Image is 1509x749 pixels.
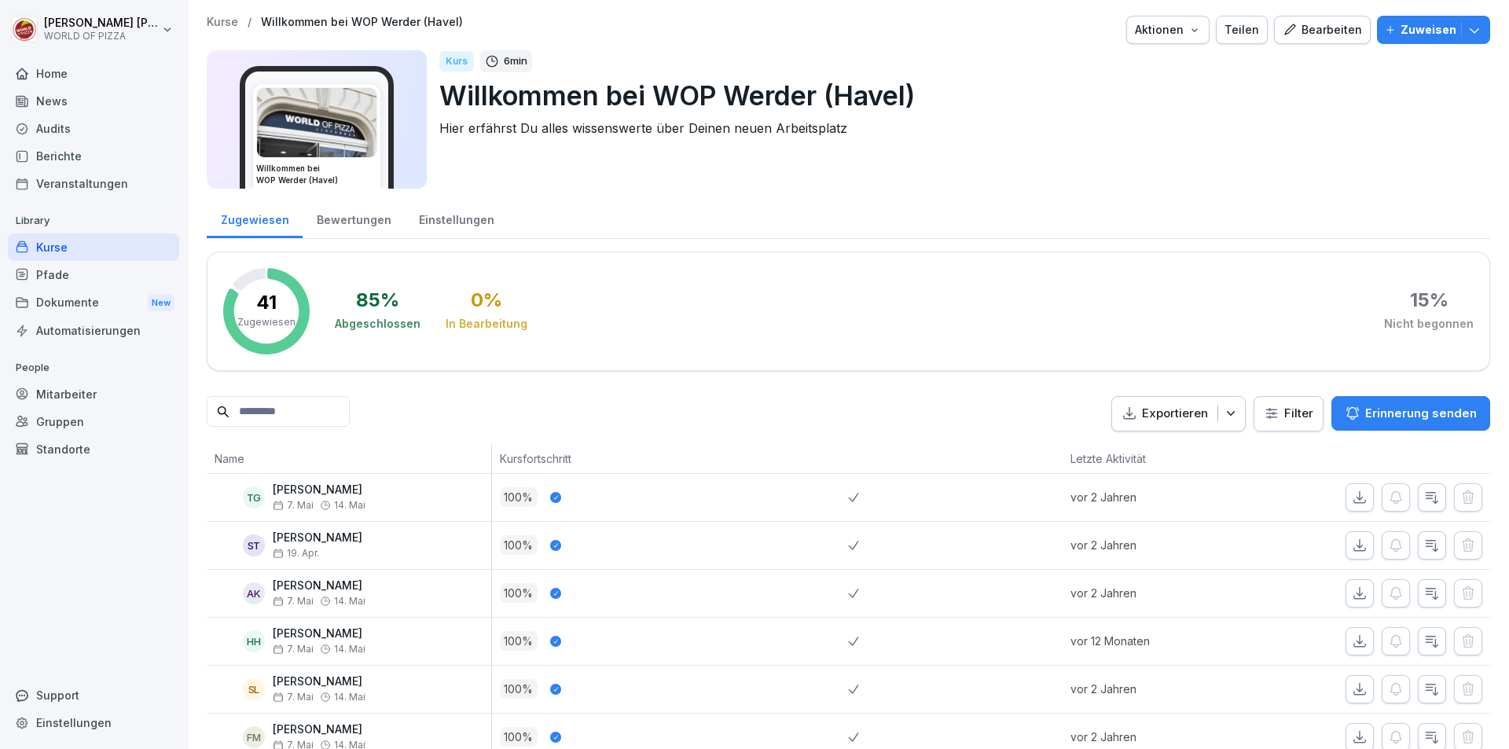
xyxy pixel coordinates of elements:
p: 100 % [500,727,538,747]
div: FM [243,726,265,748]
a: Audits [8,115,179,142]
p: Zuweisen [1401,21,1456,39]
p: [PERSON_NAME] [273,723,365,736]
div: AK [243,582,265,604]
button: Filter [1254,397,1323,431]
div: Abgeschlossen [335,316,420,332]
div: Dokumente [8,288,179,318]
span: 7. Mai [273,644,314,655]
a: Home [8,60,179,87]
h3: Willkommen bei WOP Werder (Havel) [256,163,377,186]
p: [PERSON_NAME] [PERSON_NAME] [44,17,159,30]
p: [PERSON_NAME] [273,483,365,497]
div: SL [243,678,265,700]
div: New [148,294,174,312]
a: Automatisierungen [8,317,179,344]
a: Einstellungen [8,709,179,736]
a: Mitarbeiter [8,380,179,408]
p: / [248,16,251,29]
span: 7. Mai [273,596,314,607]
div: 0 % [471,291,502,310]
button: Erinnerung senden [1331,396,1490,431]
a: Pfade [8,261,179,288]
div: 85 % [356,291,399,310]
p: [PERSON_NAME] [273,531,362,545]
div: 15 % [1410,291,1448,310]
a: Kurse [207,16,238,29]
a: Berichte [8,142,179,170]
p: vor 2 Jahren [1070,537,1241,553]
span: 14. Mai [334,596,365,607]
div: TG [243,486,265,509]
div: Zugewiesen [207,198,303,238]
p: vor 2 Jahren [1070,681,1241,697]
p: vor 2 Jahren [1070,489,1241,505]
button: Zuweisen [1377,16,1490,44]
p: vor 2 Jahren [1070,585,1241,601]
button: Bearbeiten [1274,16,1371,44]
span: 14. Mai [334,692,365,703]
div: Aktionen [1135,21,1201,39]
a: DokumenteNew [8,288,179,318]
div: In Bearbeitung [446,316,527,332]
p: Library [8,208,179,233]
p: 100 % [500,583,538,603]
span: 7. Mai [273,692,314,703]
p: Exportieren [1142,405,1208,423]
a: Bewertungen [303,198,405,238]
div: Support [8,681,179,709]
p: Name [215,450,483,467]
div: Filter [1264,406,1313,421]
p: 100 % [500,535,538,555]
a: Kurse [8,233,179,261]
span: 14. Mai [334,644,365,655]
a: Standorte [8,435,179,463]
a: News [8,87,179,115]
p: 100 % [500,487,538,507]
div: Teilen [1224,21,1259,39]
p: People [8,355,179,380]
a: Gruppen [8,408,179,435]
a: Einstellungen [405,198,508,238]
p: vor 12 Monaten [1070,633,1241,649]
div: Bearbeiten [1283,21,1362,39]
p: WORLD OF PIZZA [44,31,159,42]
img: mu4g9o7ybtwdv45nsapirq70.png [257,88,376,157]
button: Exportieren [1111,396,1246,431]
p: Erinnerung senden [1365,405,1477,422]
div: HH [243,630,265,652]
p: vor 2 Jahren [1070,729,1241,745]
p: Hier erfährst Du alles wissenswerte über Deinen neuen Arbeitsplatz [439,119,1478,138]
button: Teilen [1216,16,1268,44]
p: Kursfortschritt [500,450,841,467]
span: 7. Mai [273,500,314,511]
a: Veranstaltungen [8,170,179,197]
div: Nicht begonnen [1384,316,1474,332]
div: ST [243,534,265,556]
p: 100 % [500,679,538,699]
p: Letzte Aktivität [1070,450,1233,467]
div: Kurs [439,51,474,72]
p: Willkommen bei WOP Werder (Havel) [439,75,1478,116]
a: Willkommen bei WOP Werder (Havel) [261,16,463,29]
p: [PERSON_NAME] [273,675,365,688]
p: 6 min [504,53,527,69]
p: 41 [256,293,277,312]
p: Zugewiesen [237,315,296,329]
